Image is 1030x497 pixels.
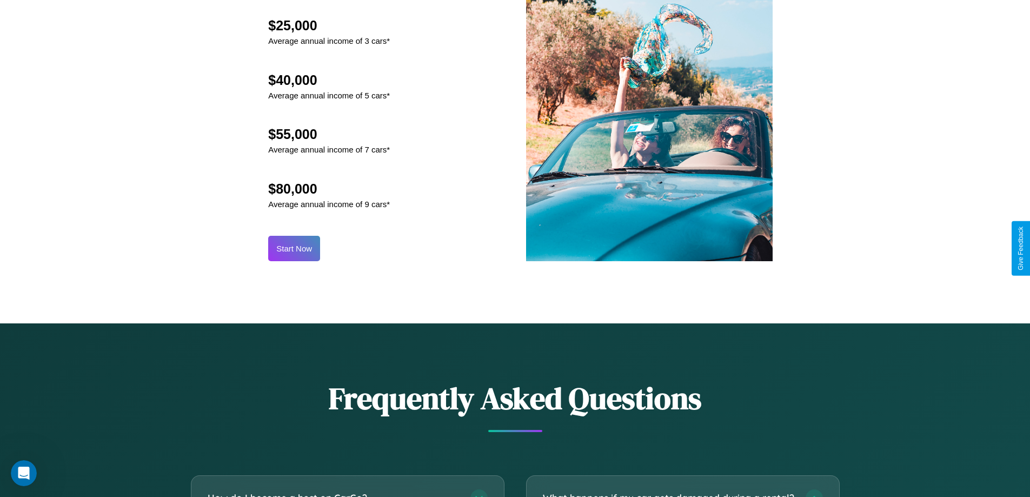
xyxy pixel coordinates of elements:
[268,142,390,157] p: Average annual income of 7 cars*
[268,88,390,103] p: Average annual income of 5 cars*
[191,377,840,419] h2: Frequently Asked Questions
[268,72,390,88] h2: $40,000
[268,34,390,48] p: Average annual income of 3 cars*
[268,127,390,142] h2: $55,000
[11,460,37,486] iframe: Intercom live chat
[268,18,390,34] h2: $25,000
[1017,227,1025,270] div: Give Feedback
[268,236,320,261] button: Start Now
[268,197,390,211] p: Average annual income of 9 cars*
[268,181,390,197] h2: $80,000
